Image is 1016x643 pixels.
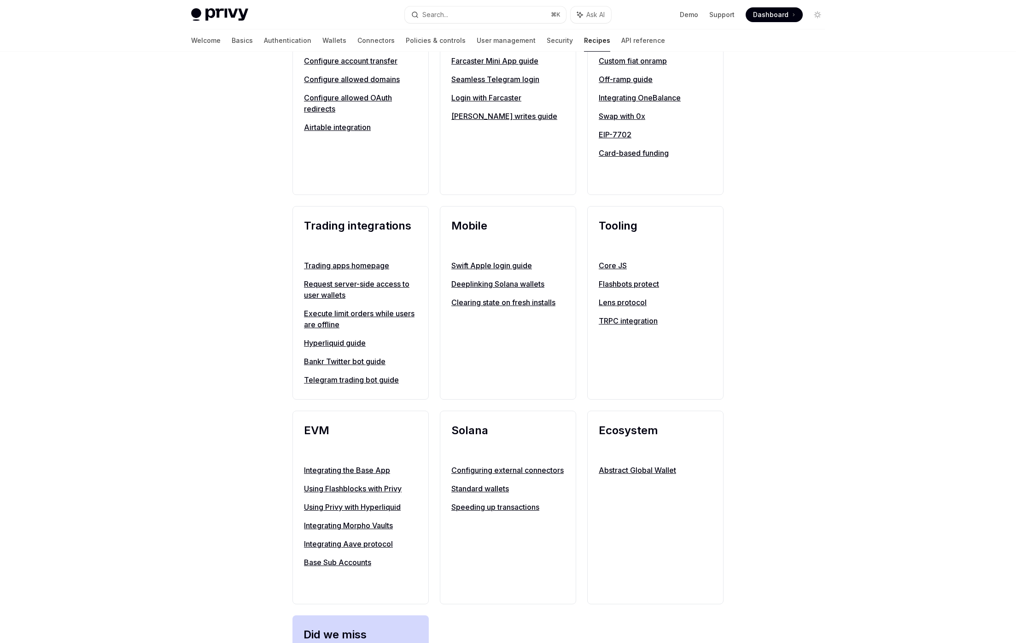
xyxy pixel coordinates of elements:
[304,260,417,271] a: Trading apps homepage
[304,218,417,251] h2: Trading integrations
[191,8,248,21] img: light logo
[451,465,565,476] a: Configuring external connectors
[451,55,565,66] a: Farcaster Mini App guide
[451,111,565,122] a: [PERSON_NAME] writes guide
[551,11,561,18] span: ⌘ K
[599,315,712,326] a: TRPC integration
[304,501,417,513] a: Using Privy with Hyperliquid
[451,92,565,103] a: Login with Farcaster
[304,122,417,133] a: Airtable integration
[451,74,565,85] a: Seamless Telegram login
[191,29,221,52] a: Welcome
[304,422,417,455] h2: EVM
[584,29,610,52] a: Recipes
[599,260,712,271] a: Core JS
[451,218,565,251] h2: Mobile
[304,337,417,348] a: Hyperliquid guide
[422,9,448,20] div: Search...
[451,501,565,513] a: Speeding up transactions
[451,297,565,308] a: Clearing state on fresh installs
[599,422,712,455] h2: Ecosystem
[304,557,417,568] a: Base Sub Accounts
[304,308,417,330] a: Execute limit orders while users are offline
[586,10,605,19] span: Ask AI
[599,218,712,251] h2: Tooling
[304,55,417,66] a: Configure account transfer
[232,29,253,52] a: Basics
[304,483,417,494] a: Using Flashblocks with Privy
[477,29,536,52] a: User management
[621,29,665,52] a: API reference
[264,29,311,52] a: Authentication
[304,74,417,85] a: Configure allowed domains
[304,465,417,476] a: Integrating the Base App
[571,6,611,23] button: Ask AI
[304,538,417,549] a: Integrating Aave protocol
[599,92,712,103] a: Integrating OneBalance
[304,278,417,301] a: Request server-side access to user wallets
[746,7,803,22] a: Dashboard
[599,55,712,66] a: Custom fiat onramp
[451,278,565,289] a: Deeplinking Solana wallets
[599,147,712,159] a: Card-based funding
[357,29,395,52] a: Connectors
[709,10,735,19] a: Support
[810,7,825,22] button: Toggle dark mode
[680,10,698,19] a: Demo
[451,483,565,494] a: Standard wallets
[599,129,712,140] a: EIP-7702
[599,74,712,85] a: Off-ramp guide
[599,278,712,289] a: Flashbots protect
[451,260,565,271] a: Swift Apple login guide
[599,111,712,122] a: Swap with 0x
[753,10,788,19] span: Dashboard
[599,297,712,308] a: Lens protocol
[547,29,573,52] a: Security
[599,465,712,476] a: Abstract Global Wallet
[304,92,417,114] a: Configure allowed OAuth redirects
[304,520,417,531] a: Integrating Morpho Vaults
[405,6,566,23] button: Search...⌘K
[304,356,417,367] a: Bankr Twitter bot guide
[322,29,346,52] a: Wallets
[304,374,417,385] a: Telegram trading bot guide
[406,29,466,52] a: Policies & controls
[451,422,565,455] h2: Solana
